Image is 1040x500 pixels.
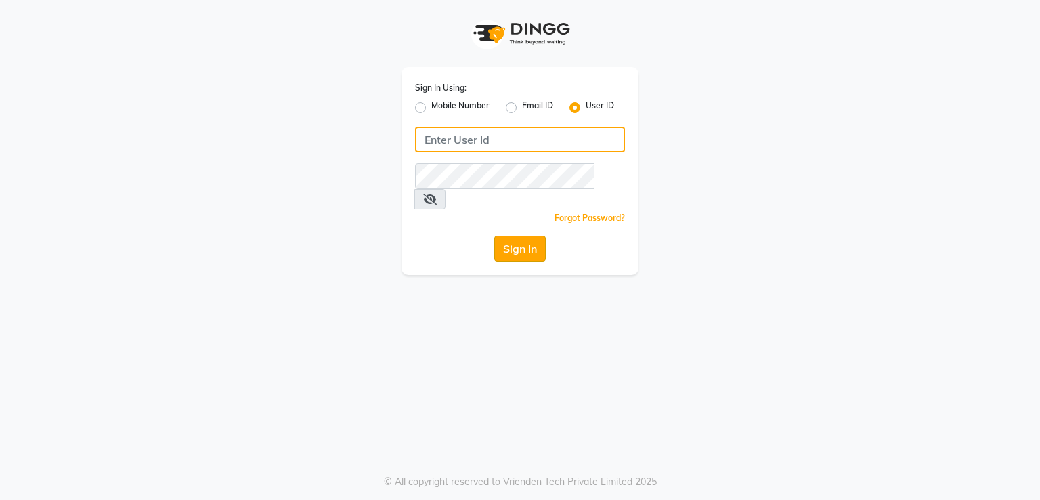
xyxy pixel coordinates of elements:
[522,100,553,116] label: Email ID
[415,163,594,189] input: Username
[586,100,614,116] label: User ID
[555,213,625,223] a: Forgot Password?
[431,100,490,116] label: Mobile Number
[466,14,574,54] img: logo1.svg
[415,127,625,152] input: Username
[415,82,467,94] label: Sign In Using:
[494,236,546,262] button: Sign In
